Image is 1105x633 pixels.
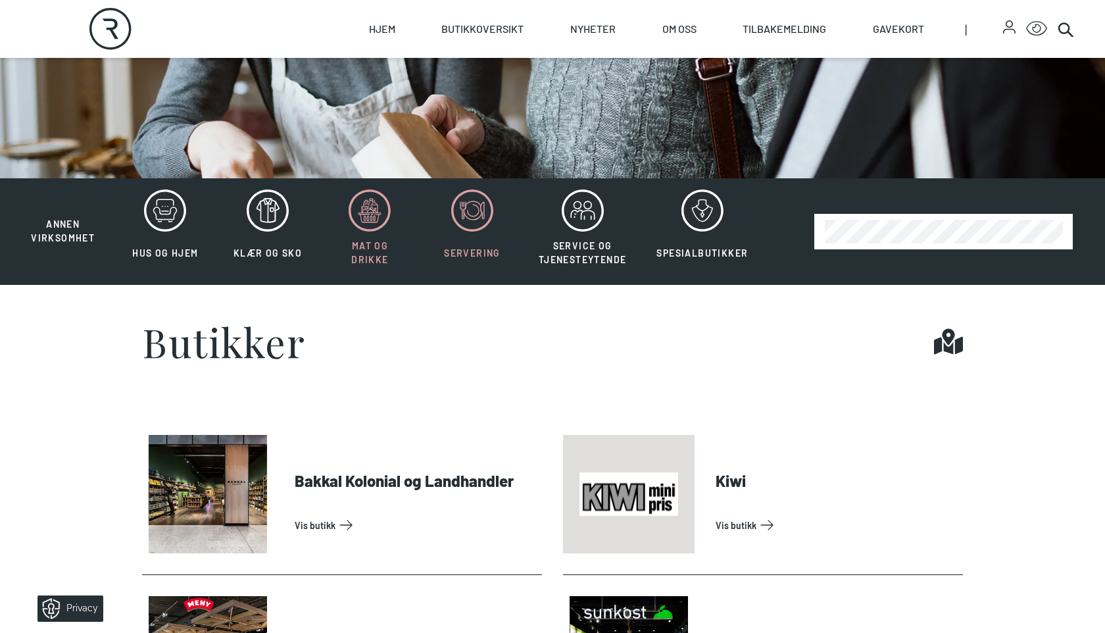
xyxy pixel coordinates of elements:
[422,189,522,274] button: Servering
[142,322,305,361] h1: Butikker
[31,218,95,243] span: Annen virksomhet
[218,189,318,274] button: Klær og sko
[13,189,113,245] button: Annen virksomhet
[525,189,641,274] button: Service og tjenesteytende
[132,247,198,259] span: Hus og hjem
[351,240,388,265] span: Mat og drikke
[233,247,302,259] span: Klær og sko
[539,240,627,265] span: Service og tjenesteytende
[656,247,748,259] span: Spesialbutikker
[1026,18,1047,39] button: Open Accessibility Menu
[116,189,216,274] button: Hus og hjem
[295,515,537,536] a: Vis Butikk: Bakkal Kolonial og Landhandler
[716,515,958,536] a: Vis Butikk: Kiwi
[444,247,501,259] span: Servering
[320,189,420,274] button: Mat og drikke
[643,189,762,274] button: Spesialbutikker
[13,591,120,626] iframe: Manage Preferences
